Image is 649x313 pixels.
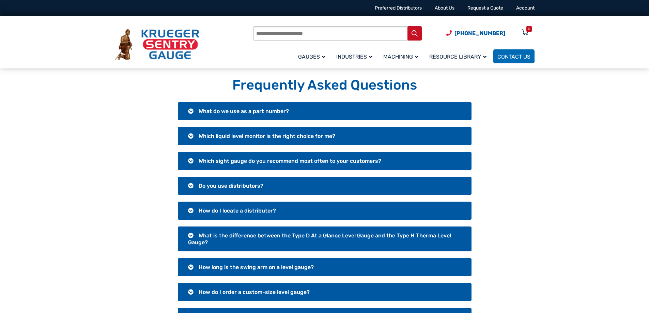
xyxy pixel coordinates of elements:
[298,53,325,60] span: Gauges
[379,48,425,64] a: Machining
[199,183,263,189] span: Do you use distributors?
[199,207,276,214] span: How do I locate a distributor?
[429,53,486,60] span: Resource Library
[375,5,422,11] a: Preferred Distributors
[497,53,530,60] span: Contact Us
[199,133,335,139] span: Which liquid level monitor is the right choice for me?
[336,53,372,60] span: Industries
[199,158,381,164] span: Which sight gauge do you recommend most often to your customers?
[493,49,535,63] a: Contact Us
[435,5,454,11] a: About Us
[294,48,332,64] a: Gauges
[516,5,535,11] a: Account
[188,232,451,246] span: What is the difference between the Type D At a Glance Level Gauge and the Type H Therma Level Gauge?
[199,108,289,114] span: What do we use as a part number?
[199,289,310,295] span: How do I order a custom-size level gauge?
[446,29,505,37] a: Phone Number (920) 434-8860
[383,53,418,60] span: Machining
[425,48,493,64] a: Resource Library
[199,264,314,270] span: How long is the swing arm on a level gauge?
[467,5,503,11] a: Request a Quote
[454,30,505,36] span: [PHONE_NUMBER]
[332,48,379,64] a: Industries
[115,29,199,60] img: Krueger Sentry Gauge
[115,77,535,94] h1: Frequently Asked Questions
[528,26,530,32] div: 0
